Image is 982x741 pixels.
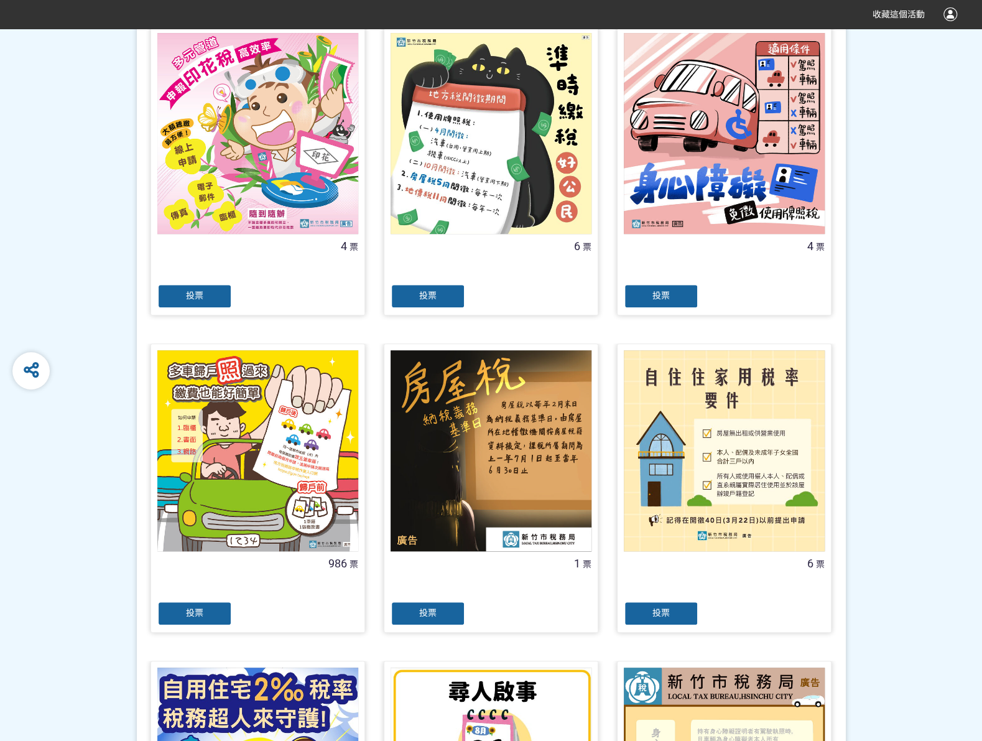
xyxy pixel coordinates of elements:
[574,557,580,570] span: 1
[583,559,591,569] span: 票
[652,291,670,301] span: 投票
[186,608,203,618] span: 投票
[341,240,347,253] span: 4
[384,343,598,633] a: 1票投票
[583,242,591,252] span: 票
[350,242,358,252] span: 票
[807,557,813,570] span: 6
[816,242,825,252] span: 票
[328,557,347,570] span: 986
[419,291,437,301] span: 投票
[617,26,831,315] a: 4票投票
[419,608,437,618] span: 投票
[384,26,598,315] a: 6票投票
[186,291,203,301] span: 投票
[350,559,358,569] span: 票
[151,343,365,633] a: 986票投票
[151,26,365,315] a: 4票投票
[816,559,825,569] span: 票
[873,9,925,19] span: 收藏這個活動
[652,608,670,618] span: 投票
[574,240,580,253] span: 6
[617,343,831,633] a: 6票投票
[807,240,813,253] span: 4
